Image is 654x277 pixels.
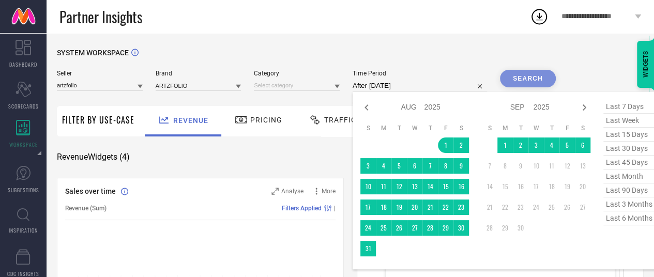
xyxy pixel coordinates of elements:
th: Friday [438,124,453,132]
th: Sunday [360,124,376,132]
td: Wed Sep 17 2025 [528,179,544,194]
span: Filters Applied [282,205,322,212]
td: Fri Aug 01 2025 [438,137,453,153]
span: | [334,205,336,212]
td: Wed Sep 03 2025 [528,137,544,153]
td: Fri Aug 29 2025 [438,220,453,236]
td: Mon Sep 29 2025 [497,220,513,236]
td: Sun Sep 21 2025 [482,199,497,215]
th: Saturday [575,124,590,132]
div: Previous month [360,101,373,114]
td: Sat Sep 06 2025 [575,137,590,153]
td: Fri Aug 08 2025 [438,158,453,174]
td: Sat Aug 09 2025 [453,158,469,174]
td: Wed Aug 13 2025 [407,179,422,194]
td: Mon Aug 11 2025 [376,179,391,194]
td: Thu Sep 04 2025 [544,137,559,153]
input: Select category [254,80,340,91]
td: Sat Sep 20 2025 [575,179,590,194]
td: Wed Sep 24 2025 [528,199,544,215]
th: Saturday [453,124,469,132]
td: Tue Aug 26 2025 [391,220,407,236]
div: Next month [578,101,590,114]
td: Sun Aug 03 2025 [360,158,376,174]
td: Fri Aug 15 2025 [438,179,453,194]
td: Fri Sep 19 2025 [559,179,575,194]
td: Sat Sep 27 2025 [575,199,590,215]
td: Mon Sep 15 2025 [497,179,513,194]
td: Mon Aug 04 2025 [376,158,391,174]
span: INSPIRATION [9,226,38,234]
span: Revenue Widgets ( 4 ) [57,152,130,162]
td: Tue Sep 16 2025 [513,179,528,194]
td: Tue Sep 02 2025 [513,137,528,153]
th: Wednesday [528,124,544,132]
td: Sun Aug 17 2025 [360,199,376,215]
td: Thu Sep 18 2025 [544,179,559,194]
td: Sun Aug 24 2025 [360,220,376,236]
td: Mon Aug 18 2025 [376,199,391,215]
td: Sun Sep 14 2025 [482,179,497,194]
span: SUGGESTIONS [8,186,39,194]
td: Thu Aug 14 2025 [422,179,438,194]
span: Partner Insights [59,6,142,27]
span: More [322,188,336,195]
td: Thu Aug 07 2025 [422,158,438,174]
td: Tue Aug 19 2025 [391,199,407,215]
td: Wed Sep 10 2025 [528,158,544,174]
th: Thursday [544,124,559,132]
span: Filter By Use-Case [62,114,134,126]
td: Sat Aug 02 2025 [453,137,469,153]
td: Fri Sep 05 2025 [559,137,575,153]
td: Wed Aug 20 2025 [407,199,422,215]
td: Sun Sep 28 2025 [482,220,497,236]
td: Tue Sep 23 2025 [513,199,528,215]
td: Tue Sep 30 2025 [513,220,528,236]
span: Traffic [324,116,356,124]
td: Sat Aug 30 2025 [453,220,469,236]
td: Tue Aug 05 2025 [391,158,407,174]
td: Wed Aug 27 2025 [407,220,422,236]
td: Mon Sep 08 2025 [497,158,513,174]
span: Brand [156,70,241,77]
td: Tue Sep 09 2025 [513,158,528,174]
td: Sat Aug 16 2025 [453,179,469,194]
input: Select time period [353,80,487,92]
td: Mon Sep 22 2025 [497,199,513,215]
td: Sun Aug 10 2025 [360,179,376,194]
td: Thu Aug 28 2025 [422,220,438,236]
span: Revenue [173,116,208,125]
th: Monday [376,124,391,132]
td: Thu Aug 21 2025 [422,199,438,215]
th: Friday [559,124,575,132]
span: SCORECARDS [8,102,39,110]
td: Tue Aug 12 2025 [391,179,407,194]
td: Thu Sep 11 2025 [544,158,559,174]
td: Sat Aug 23 2025 [453,199,469,215]
div: Open download list [530,7,549,26]
td: Fri Aug 22 2025 [438,199,453,215]
th: Monday [497,124,513,132]
span: Category [254,70,340,77]
th: Sunday [482,124,497,132]
span: Analyse [281,188,303,195]
td: Sun Sep 07 2025 [482,158,497,174]
span: Sales over time [65,187,116,195]
th: Wednesday [407,124,422,132]
span: Seller [57,70,143,77]
td: Mon Sep 01 2025 [497,137,513,153]
th: Tuesday [513,124,528,132]
span: Revenue (Sum) [65,205,107,212]
td: Sun Aug 31 2025 [360,241,376,256]
td: Wed Aug 06 2025 [407,158,422,174]
td: Fri Sep 26 2025 [559,199,575,215]
span: DASHBOARD [9,60,37,68]
span: Pricing [250,116,282,124]
span: WORKSPACE [9,141,38,148]
svg: Zoom [271,188,279,195]
th: Tuesday [391,124,407,132]
th: Thursday [422,124,438,132]
span: SYSTEM WORKSPACE [57,49,129,57]
span: Time Period [353,70,487,77]
td: Sat Sep 13 2025 [575,158,590,174]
